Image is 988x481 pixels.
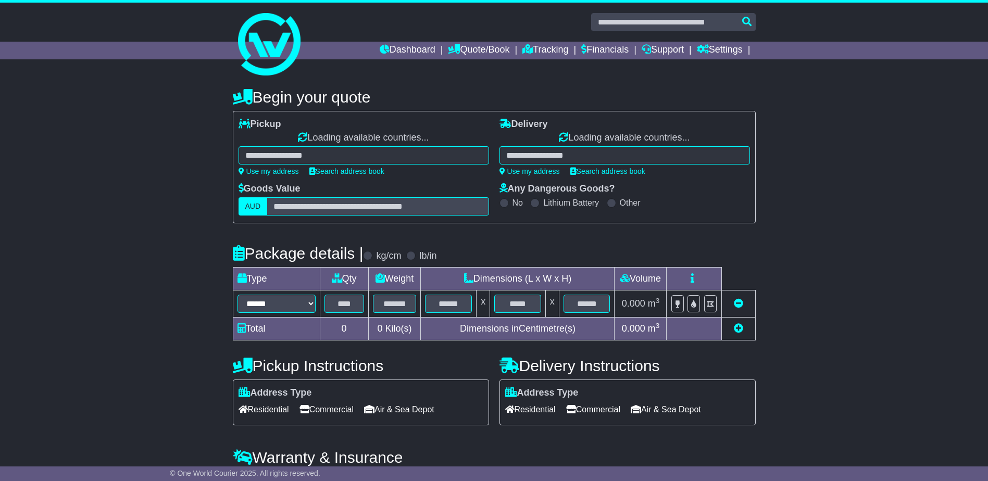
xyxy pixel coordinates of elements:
a: Settings [697,42,743,59]
span: m [648,298,660,309]
h4: Begin your quote [233,88,756,106]
a: Financials [581,42,629,59]
label: kg/cm [376,250,401,262]
label: AUD [239,197,268,216]
label: Address Type [505,387,579,399]
a: Support [642,42,684,59]
a: Quote/Book [448,42,509,59]
a: Add new item [734,323,743,334]
label: Any Dangerous Goods? [499,183,615,195]
span: 0.000 [622,323,645,334]
td: Qty [320,268,368,290]
td: 0 [320,318,368,340]
div: Loading available countries... [239,132,489,144]
h4: Package details | [233,245,364,262]
a: Tracking [522,42,568,59]
label: Other [620,198,641,208]
span: Commercial [299,401,354,417]
span: Residential [239,401,289,417]
label: lb/in [419,250,436,262]
a: Use my address [239,167,299,175]
td: Weight [368,268,421,290]
td: Dimensions (L x W x H) [421,268,615,290]
label: Pickup [239,119,281,130]
label: Lithium Battery [543,198,599,208]
a: Use my address [499,167,560,175]
a: Search address book [309,167,384,175]
h4: Delivery Instructions [499,357,756,374]
label: Address Type [239,387,312,399]
h4: Warranty & Insurance [233,449,756,466]
div: Loading available countries... [499,132,750,144]
span: 0 [377,323,382,334]
td: Total [233,318,320,340]
a: Dashboard [380,42,435,59]
td: Type [233,268,320,290]
label: No [512,198,523,208]
span: Commercial [566,401,620,417]
span: Air & Sea Depot [631,401,701,417]
label: Goods Value [239,183,301,195]
sup: 3 [656,297,660,305]
label: Delivery [499,119,548,130]
td: Volume [615,268,667,290]
td: x [545,290,559,318]
td: Kilo(s) [368,318,421,340]
sup: 3 [656,322,660,330]
a: Search address book [570,167,645,175]
td: x [477,290,490,318]
span: Air & Sea Depot [364,401,434,417]
h4: Pickup Instructions [233,357,489,374]
td: Dimensions in Centimetre(s) [421,318,615,340]
span: Residential [505,401,556,417]
span: 0.000 [622,298,645,309]
span: m [648,323,660,334]
a: Remove this item [734,298,743,309]
span: © One World Courier 2025. All rights reserved. [170,469,320,477]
